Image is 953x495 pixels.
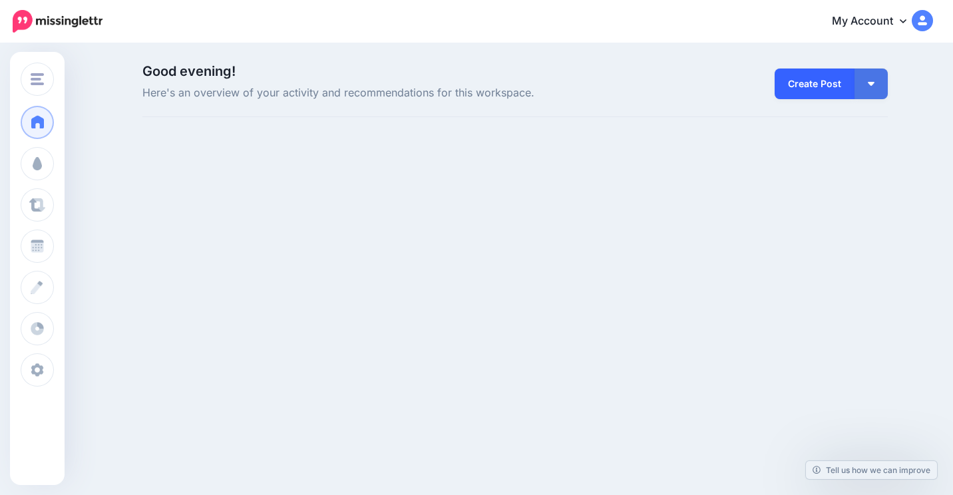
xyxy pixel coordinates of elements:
img: Missinglettr [13,10,102,33]
a: Create Post [775,69,855,99]
img: arrow-down-white.png [868,82,874,86]
span: Here's an overview of your activity and recommendations for this workspace. [142,84,633,102]
a: Tell us how we can improve [806,461,937,479]
a: My Account [819,5,933,38]
img: menu.png [31,73,44,85]
span: Good evening! [142,63,236,79]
